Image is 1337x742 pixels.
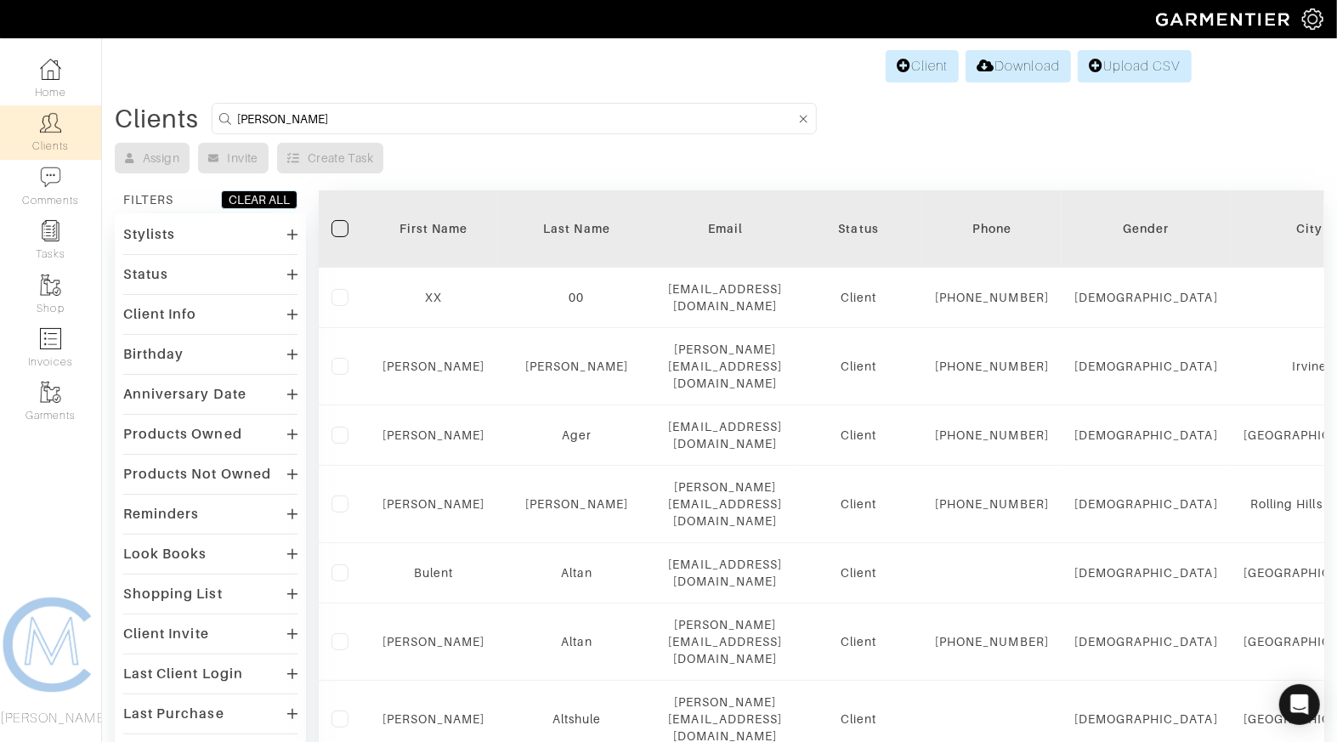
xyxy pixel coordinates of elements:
[237,108,796,129] input: Search by name, email, phone, city, or state
[1074,711,1218,728] div: [DEMOGRAPHIC_DATA]
[498,190,656,268] th: Toggle SortBy
[525,360,628,373] a: [PERSON_NAME]
[807,358,909,375] div: Client
[886,50,959,82] a: Client
[123,666,243,683] div: Last Client Login
[935,289,1049,306] div: [PHONE_NUMBER]
[807,711,909,728] div: Client
[1078,50,1192,82] a: Upload CSV
[382,220,485,237] div: First Name
[807,633,909,650] div: Client
[669,220,783,237] div: Email
[221,190,297,209] button: CLEAR ALL
[40,275,61,296] img: garments-icon-b7da505a4dc4fd61783c78ac3ca0ef83fa9d6f193b1c9dc38574b1d14d53ca28.png
[525,497,628,511] a: [PERSON_NAME]
[382,497,485,511] a: [PERSON_NAME]
[1147,4,1302,34] img: garmentier-logo-header-white-b43fb05a5012e4ada735d5af1a66efaba907eab6374d6393d1fbf88cb4ef424d.png
[1302,8,1323,30] img: gear-icon-white-bd11855cb880d31180b6d7d6211b90ccbf57a29d726f0c71d8c61bd08dd39cc2.png
[669,280,783,314] div: [EMAIL_ADDRESS][DOMAIN_NAME]
[123,546,207,563] div: Look Books
[807,289,909,306] div: Client
[1074,496,1218,513] div: [DEMOGRAPHIC_DATA]
[669,616,783,667] div: [PERSON_NAME][EMAIL_ADDRESS][DOMAIN_NAME]
[40,328,61,349] img: orders-icon-0abe47150d42831381b5fb84f609e132dff9fe21cb692f30cb5eec754e2cba89.png
[561,566,592,580] a: Altan
[123,626,209,643] div: Client Invite
[1074,358,1218,375] div: [DEMOGRAPHIC_DATA]
[669,479,783,530] div: [PERSON_NAME][EMAIL_ADDRESS][DOMAIN_NAME]
[123,306,197,323] div: Client Info
[552,712,601,726] a: Altshule
[40,59,61,80] img: dashboard-icon-dbcd8f5a0b271acd01030246c82b418ddd0df26cd7fceb0bd07c9910d44c42f6.png
[414,566,453,580] a: Bulent
[795,190,922,268] th: Toggle SortBy
[40,382,61,403] img: garments-icon-b7da505a4dc4fd61783c78ac3ca0ef83fa9d6f193b1c9dc38574b1d14d53ca28.png
[1074,633,1218,650] div: [DEMOGRAPHIC_DATA]
[123,705,224,722] div: Last Purchase
[1074,220,1218,237] div: Gender
[123,426,242,443] div: Products Owned
[966,50,1070,82] a: Download
[123,346,184,363] div: Birthday
[382,635,485,649] a: [PERSON_NAME]
[569,291,585,304] a: 00
[935,496,1049,513] div: [PHONE_NUMBER]
[370,190,498,268] th: Toggle SortBy
[562,428,592,442] a: Ager
[807,220,909,237] div: Status
[123,266,168,283] div: Status
[229,191,290,208] div: CLEAR ALL
[1074,427,1218,444] div: [DEMOGRAPHIC_DATA]
[935,427,1049,444] div: [PHONE_NUMBER]
[123,466,271,483] div: Products Not Owned
[123,506,199,523] div: Reminders
[382,428,485,442] a: [PERSON_NAME]
[669,418,783,452] div: [EMAIL_ADDRESS][DOMAIN_NAME]
[382,360,485,373] a: [PERSON_NAME]
[1074,564,1218,581] div: [DEMOGRAPHIC_DATA]
[1074,289,1218,306] div: [DEMOGRAPHIC_DATA]
[1062,190,1231,268] th: Toggle SortBy
[669,341,783,392] div: [PERSON_NAME][EMAIL_ADDRESS][DOMAIN_NAME]
[115,110,199,127] div: Clients
[40,112,61,133] img: clients-icon-6bae9207a08558b7cb47a8932f037763ab4055f8c8b6bfacd5dc20c3e0201464.png
[935,633,1049,650] div: [PHONE_NUMBER]
[40,167,61,188] img: comment-icon-a0a6a9ef722e966f86d9cbdc48e553b5cf19dbc54f86b18d962a5391bc8f6eb6.png
[807,564,909,581] div: Client
[807,496,909,513] div: Client
[935,358,1049,375] div: [PHONE_NUMBER]
[511,220,643,237] div: Last Name
[123,386,246,403] div: Anniversary Date
[669,556,783,590] div: [EMAIL_ADDRESS][DOMAIN_NAME]
[561,635,592,649] a: Altan
[382,712,485,726] a: [PERSON_NAME]
[123,191,173,208] div: FILTERS
[1279,684,1320,725] div: Open Intercom Messenger
[40,220,61,241] img: reminder-icon-8004d30b9f0a5d33ae49ab947aed9ed385cf756f9e5892f1edd6e32f2345188e.png
[123,586,223,603] div: Shopping List
[807,427,909,444] div: Client
[935,220,1049,237] div: Phone
[123,226,175,243] div: Stylists
[425,291,442,304] a: XX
